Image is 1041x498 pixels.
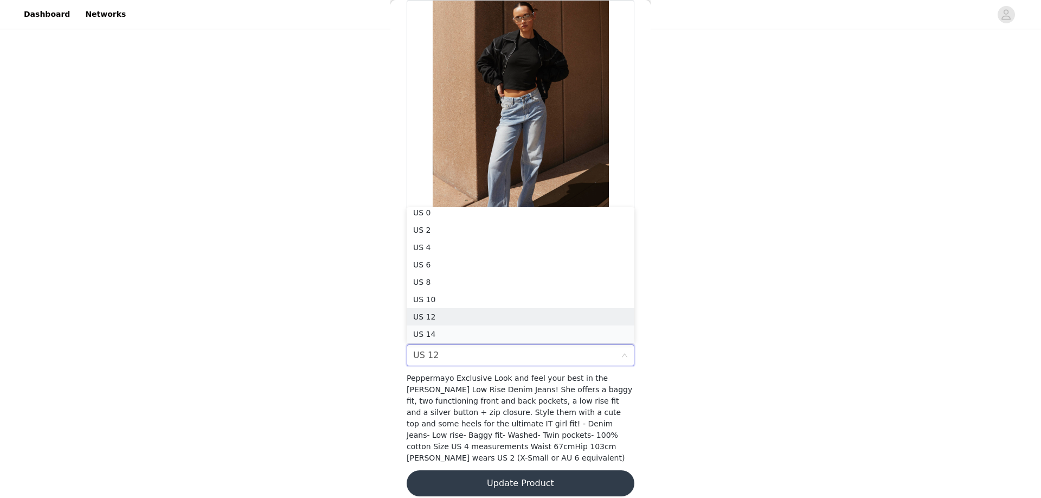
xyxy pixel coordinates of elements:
button: Update Product [407,470,634,496]
li: US 12 [407,308,634,325]
li: US 14 [407,325,634,343]
div: US 12 [413,345,439,366]
a: Dashboard [17,2,76,27]
li: US 8 [407,273,634,291]
span: Peppermayo Exclusive Look and feel your best in the [PERSON_NAME] Low Rise Denim Jeans! She offer... [407,374,632,462]
li: US 4 [407,239,634,256]
li: US 2 [407,221,634,239]
li: US 0 [407,204,634,221]
li: US 10 [407,291,634,308]
div: avatar [1001,6,1011,23]
li: US 6 [407,256,634,273]
a: Networks [79,2,132,27]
